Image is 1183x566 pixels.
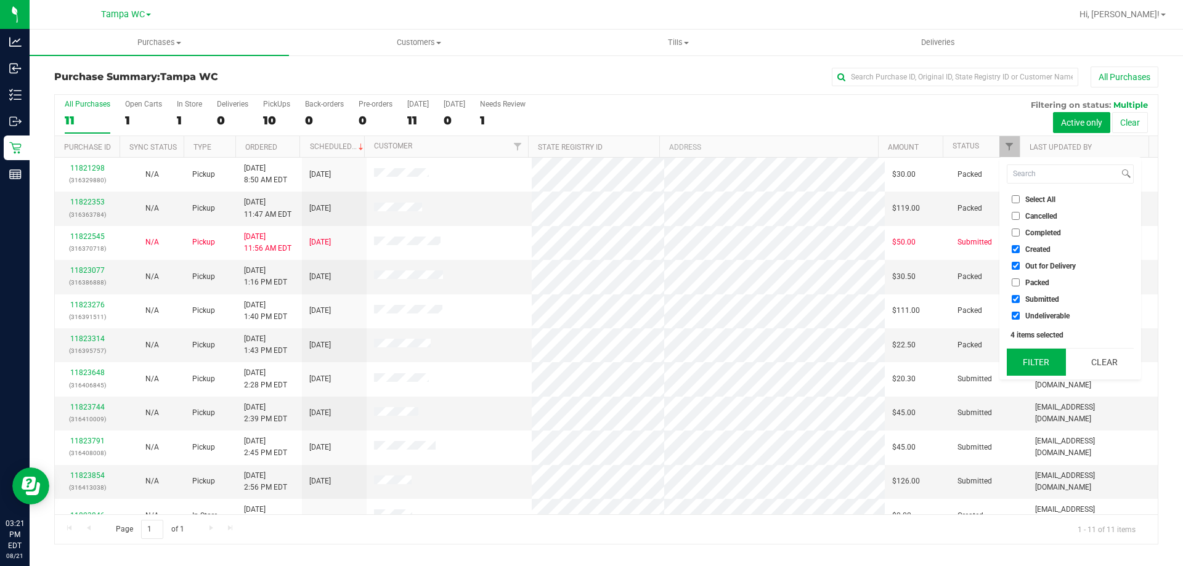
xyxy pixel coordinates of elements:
[1031,100,1111,110] span: Filtering on status:
[192,510,217,522] span: In-Store
[1035,470,1150,493] span: [EMAIL_ADDRESS][DOMAIN_NAME]
[892,510,911,522] span: $0.00
[70,368,105,377] a: 11823648
[244,402,287,425] span: [DATE] 2:39 PM EDT
[192,373,215,385] span: Pickup
[217,100,248,108] div: Deliveries
[309,305,331,317] span: [DATE]
[70,232,105,241] a: 11822545
[1053,112,1110,133] button: Active only
[263,100,290,108] div: PickUps
[192,203,215,214] span: Pickup
[480,113,526,127] div: 1
[70,511,105,520] a: 11823846
[145,510,159,522] button: N/A
[177,113,202,127] div: 1
[9,36,22,48] inline-svg: Analytics
[359,100,392,108] div: Pre-orders
[1035,402,1150,425] span: [EMAIL_ADDRESS][DOMAIN_NAME]
[1012,228,1020,237] input: Completed
[12,467,49,504] iframe: Resource center
[1012,245,1020,253] input: Created
[1012,195,1020,203] input: Select All
[1025,212,1057,220] span: Cancelled
[192,305,215,317] span: Pickup
[6,518,24,551] p: 03:21 PM EDT
[217,113,248,127] div: 0
[70,301,105,309] a: 11823276
[244,435,287,459] span: [DATE] 2:45 PM EDT
[70,164,105,172] a: 11821298
[1079,9,1160,19] span: Hi, [PERSON_NAME]!
[70,471,105,480] a: 11823854
[70,437,105,445] a: 11823791
[145,238,159,246] span: Not Applicable
[145,374,159,383] span: Not Applicable
[244,265,287,288] span: [DATE] 1:16 PM EDT
[62,311,112,323] p: (316391511)
[957,203,982,214] span: Packed
[1012,212,1020,220] input: Cancelled
[892,442,916,453] span: $45.00
[305,113,344,127] div: 0
[305,100,344,108] div: Back-orders
[374,142,412,150] a: Customer
[957,475,992,487] span: Submitted
[538,143,603,152] a: State Registry ID
[957,407,992,419] span: Submitted
[508,136,528,157] a: Filter
[101,9,145,20] span: Tampa WC
[290,37,548,48] span: Customers
[145,204,159,212] span: Not Applicable
[145,443,159,451] span: Not Applicable
[65,113,110,127] div: 11
[145,511,159,520] span: Not Applicable
[30,30,289,55] a: Purchases
[444,100,465,108] div: [DATE]
[1025,196,1055,203] span: Select All
[145,306,159,315] span: Not Applicable
[62,277,112,288] p: (316386888)
[177,100,202,108] div: In Store
[309,203,331,214] span: [DATE]
[145,475,159,487] button: N/A
[244,231,291,254] span: [DATE] 11:56 AM EDT
[905,37,972,48] span: Deliveries
[957,271,982,283] span: Packed
[892,169,916,180] span: $30.00
[70,198,105,206] a: 11822353
[999,136,1020,157] a: Filter
[70,403,105,411] a: 11823744
[309,271,331,283] span: [DATE]
[145,442,159,453] button: N/A
[244,163,287,186] span: [DATE] 8:50 AM EDT
[54,71,422,83] h3: Purchase Summary:
[808,30,1068,55] a: Deliveries
[309,475,331,487] span: [DATE]
[1035,504,1150,527] span: [EMAIL_ADDRESS][DOMAIN_NAME]
[1012,295,1020,303] input: Submitted
[892,339,916,351] span: $22.50
[1030,143,1092,152] a: Last Updated By
[145,408,159,417] span: Not Applicable
[192,407,215,419] span: Pickup
[1075,349,1134,376] button: Clear
[957,237,992,248] span: Submitted
[1007,165,1119,183] input: Search
[1068,520,1145,538] span: 1 - 11 of 11 items
[1012,278,1020,286] input: Packed
[245,143,277,152] a: Ordered
[892,305,920,317] span: $111.00
[832,68,1078,86] input: Search Purchase ID, Original ID, State Registry ID or Customer Name...
[1112,112,1148,133] button: Clear
[125,113,162,127] div: 1
[957,510,983,522] span: Created
[309,373,331,385] span: [DATE]
[1007,349,1066,376] button: Filter
[62,447,112,459] p: (316408008)
[129,143,177,152] a: Sync Status
[1025,246,1051,253] span: Created
[62,379,112,391] p: (316406845)
[141,520,163,539] input: 1
[309,339,331,351] span: [DATE]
